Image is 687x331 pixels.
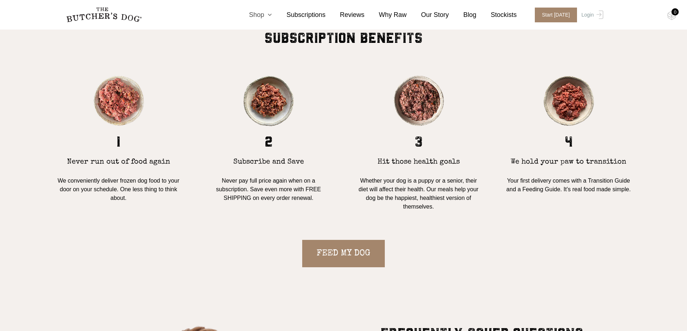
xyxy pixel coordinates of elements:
a: Reviews [326,10,365,20]
h3: SUBSCRIPTION BENEFITS [264,30,423,47]
a: Login [580,8,603,22]
p: Whether your dog is a puppy or a senior, their diet will affect their health. Our meals help your... [355,176,482,211]
span: Start [DATE] [535,8,577,22]
p: Your first delivery comes with a Transition Guide and a Feeding Guide. It’s real food made simple. [505,176,632,194]
h4: 1 [116,133,120,151]
h5: We hold your paw to transition [511,158,626,166]
a: Subscriptions [272,10,325,20]
a: Shop [234,10,272,20]
a: Start [DATE] [528,8,580,22]
p: Never pay full price again when on a subscription. Save even more with FREE SHIPPING on every ord... [205,176,332,202]
h4: 2 [265,133,273,151]
p: We conveniently deliver frozen dog food to your door on your schedule. One less thing to think ab... [55,176,182,202]
a: Our Story [407,10,449,20]
a: Blog [449,10,476,20]
div: 0 [671,8,679,15]
h4: 3 [415,133,423,151]
img: TBD_Cart-Empty.png [667,11,676,20]
h5: Subscribe and Save [233,158,304,166]
h5: Hit those health goals [378,158,460,166]
h4: 4 [565,133,573,151]
a: Why Raw [365,10,407,20]
h5: Never run out of food again [67,158,170,166]
a: Stockists [476,10,517,20]
a: FEED MY DOG [302,240,385,267]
